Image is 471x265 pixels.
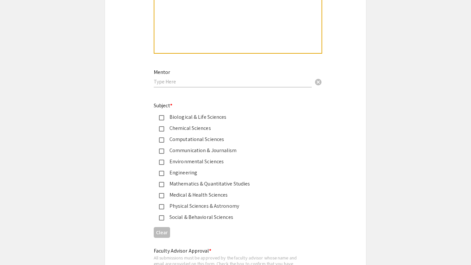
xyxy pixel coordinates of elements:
[164,213,302,221] div: Social & Behavioral Sciences
[5,236,28,260] iframe: Chat
[314,78,322,86] span: cancel
[164,158,302,166] div: Environmental Sciences
[164,191,302,199] div: Medical & Health Sciences
[154,78,312,85] input: Type Here
[154,69,170,76] mat-label: Mentor
[164,202,302,210] div: Physical Sciences & Astronomy
[164,135,302,143] div: Computational Sciences
[164,180,302,188] div: Mathematics & Quantitative Studies
[164,113,302,121] div: Biological & Life Sciences
[164,147,302,154] div: Communication & Journalism
[164,124,302,132] div: Chemical Sciences
[154,102,172,109] mat-label: Subject
[154,227,170,238] button: Clear
[164,169,302,177] div: Engineering
[312,75,325,88] button: Clear
[154,247,212,254] mat-label: Faculty Advisor Approval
